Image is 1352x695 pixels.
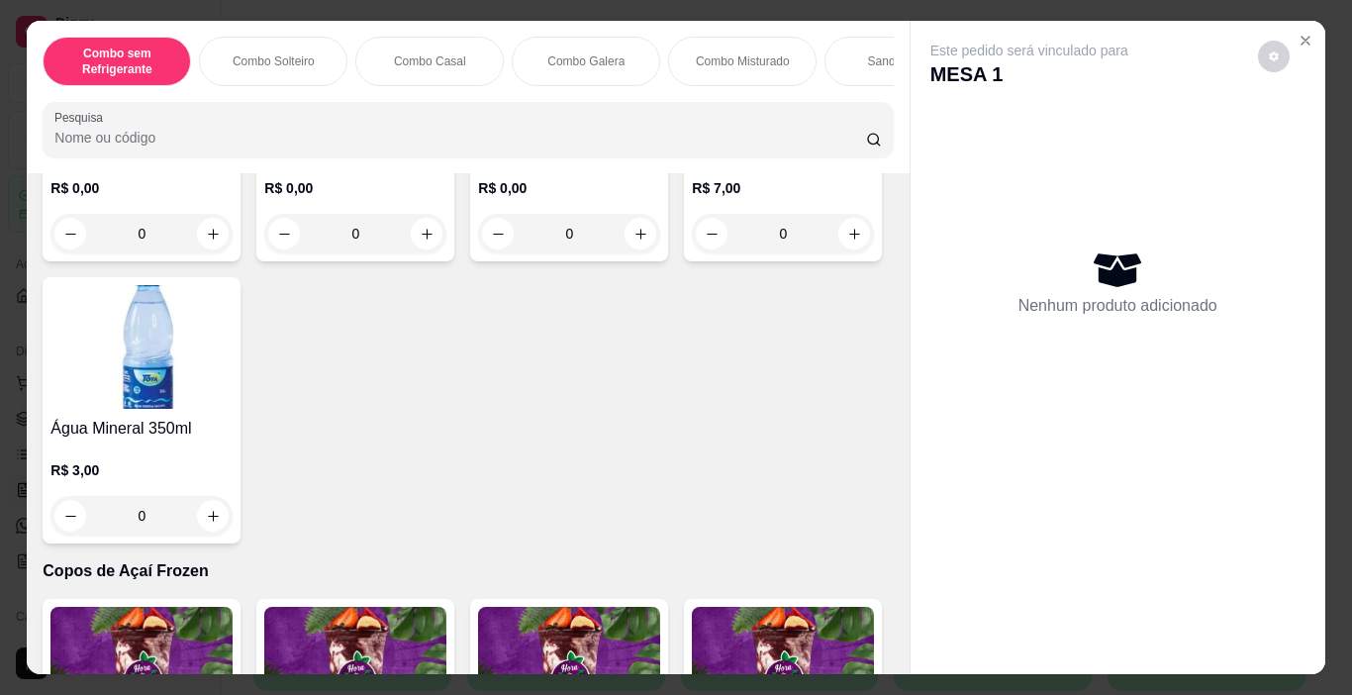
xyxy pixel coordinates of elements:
[1258,41,1290,72] button: decrease-product-quantity
[868,53,930,69] p: Sanduíches
[59,46,174,77] p: Combo sem Refrigerante
[50,460,233,480] p: R$ 3,00
[478,178,660,198] p: R$ 0,00
[1018,294,1217,318] p: Nenhum produto adicionado
[696,218,727,249] button: decrease-product-quantity
[930,60,1128,88] p: MESA 1
[696,53,790,69] p: Combo Misturado
[50,285,233,409] img: product-image
[1290,25,1321,56] button: Close
[233,53,315,69] p: Combo Solteiro
[50,178,233,198] p: R$ 0,00
[54,500,86,532] button: decrease-product-quantity
[547,53,625,69] p: Combo Galera
[54,109,110,126] label: Pesquisa
[50,417,233,441] h4: Água Mineral 350ml
[930,41,1128,60] p: Este pedido será vinculado para
[43,559,893,583] p: Copos de Açaí Frozen
[394,53,466,69] p: Combo Casal
[692,178,874,198] p: R$ 7,00
[54,128,866,148] input: Pesquisa
[264,178,446,198] p: R$ 0,00
[838,218,870,249] button: increase-product-quantity
[197,500,229,532] button: increase-product-quantity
